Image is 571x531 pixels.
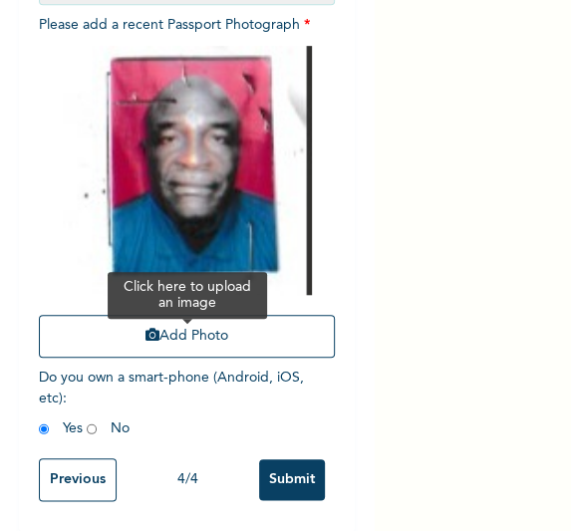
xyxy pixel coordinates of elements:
button: Add Photo [39,315,336,358]
span: Please add a recent Passport Photograph [39,18,336,368]
div: 4 / 4 [117,469,260,490]
img: Crop [63,46,312,295]
span: Do you own a smart-phone (Android, iOS, etc) : Yes No [39,371,304,435]
input: Previous [39,458,117,501]
input: Submit [259,459,325,500]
